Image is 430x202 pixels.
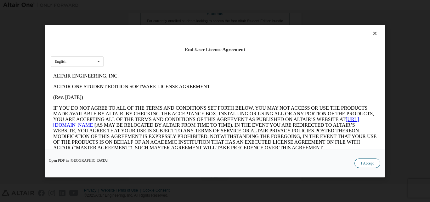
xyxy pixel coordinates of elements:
p: (Rev. [DATE]) [3,24,326,30]
p: ALTAIR ONE STUDENT EDITION SOFTWARE LICENSE AGREEMENT [3,13,326,19]
div: End-User License Agreement [51,46,379,53]
a: Open PDF in [GEOGRAPHIC_DATA] [49,158,108,162]
button: I Accept [354,158,380,168]
div: English [55,60,66,63]
p: IF YOU DO NOT AGREE TO ALL OF THE TERMS AND CONDITIONS SET FORTH BELOW, YOU MAY NOT ACCESS OR USE... [3,35,326,80]
a: [URL][DOMAIN_NAME] [3,46,308,57]
p: ALTAIR ENGINEERING, INC. [3,3,326,8]
p: This Altair One Student Edition Software License Agreement (“Agreement”) is between Altair Engine... [3,85,326,108]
